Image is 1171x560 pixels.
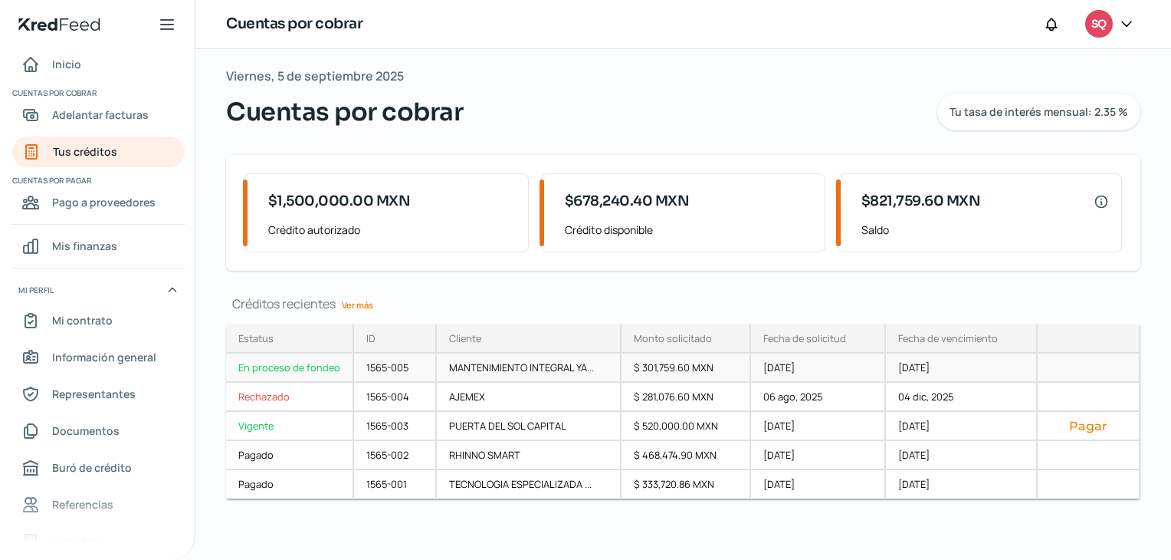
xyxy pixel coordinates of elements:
span: Mi contrato [52,311,113,330]
div: 1565-003 [354,412,437,441]
div: 1565-004 [354,383,437,412]
span: Tu tasa de interés mensual: 2.35 % [950,107,1128,117]
button: Pagar [1050,418,1127,433]
span: Información general [52,348,156,367]
div: [DATE] [886,354,1038,383]
a: Representantes [12,379,185,410]
div: [DATE] [886,441,1038,470]
div: [DATE] [751,470,886,499]
a: Adelantar facturas [12,100,185,130]
div: Fecha de solicitud [763,331,846,345]
div: $ 520,000.00 MXN [622,412,752,441]
a: Pagado [226,470,354,499]
span: Buró de crédito [52,458,132,477]
span: Representantes [52,384,136,404]
span: $821,759.60 MXN [861,191,981,212]
a: Pago a proveedores [12,187,185,218]
div: $ 281,076.60 MXN [622,383,752,412]
a: Industria [12,526,185,557]
div: PUERTA DEL SOL CAPITAL [437,412,622,441]
a: Buró de crédito [12,453,185,483]
div: MANTENIMIENTO INTEGRAL YA... [437,354,622,383]
span: Crédito disponible [565,220,812,239]
a: Ver más [336,293,379,317]
div: Estatus [238,331,274,345]
a: Vigente [226,412,354,441]
span: Cuentas por cobrar [226,94,463,130]
div: TECNOLOGIA ESPECIALIZADA ... [437,470,622,499]
span: Pago a proveedores [52,193,156,212]
a: Información general [12,342,185,373]
div: 1565-002 [354,441,437,470]
a: Mi contrato [12,305,185,336]
span: Inicio [52,54,81,74]
span: Industria [52,532,100,551]
a: Documentos [12,416,185,446]
a: Pagado [226,441,354,470]
span: Referencias [52,495,113,514]
a: Tus créditos [12,137,185,167]
div: ID [366,331,376,345]
div: [DATE] [886,470,1038,499]
a: En proceso de fondeo [226,354,354,383]
span: Saldo [861,220,1109,239]
span: SQ [1091,15,1106,34]
span: Mi perfil [18,283,54,297]
span: Cuentas por pagar [12,173,182,187]
span: Documentos [52,421,120,440]
div: [DATE] [886,412,1038,441]
div: [DATE] [751,354,886,383]
a: Rechazado [226,383,354,412]
div: Cliente [449,331,481,345]
span: Adelantar facturas [52,105,149,124]
div: RHINNO SMART [437,441,622,470]
span: Crédito autorizado [268,220,516,239]
span: Mis finanzas [52,236,117,255]
div: [DATE] [751,412,886,441]
span: Cuentas por cobrar [12,86,182,100]
div: $ 333,720.86 MXN [622,470,752,499]
div: Fecha de vencimiento [898,331,998,345]
div: 1565-001 [354,470,437,499]
span: $678,240.40 MXN [565,191,690,212]
span: Tus créditos [53,142,117,161]
div: Créditos recientes [226,295,1140,312]
div: 04 dic, 2025 [886,383,1038,412]
span: Viernes, 5 de septiembre 2025 [226,65,404,87]
a: Referencias [12,489,185,520]
a: Mis finanzas [12,231,185,262]
div: [DATE] [751,441,886,470]
span: $1,500,000.00 MXN [268,191,411,212]
div: $ 468,474.90 MXN [622,441,752,470]
div: AJEMEX [437,383,622,412]
div: $ 301,759.60 MXN [622,354,752,383]
div: 06 ago, 2025 [751,383,886,412]
a: Inicio [12,49,185,80]
div: Monto solicitado [634,331,712,345]
h1: Cuentas por cobrar [226,13,362,35]
div: 1565-005 [354,354,437,383]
